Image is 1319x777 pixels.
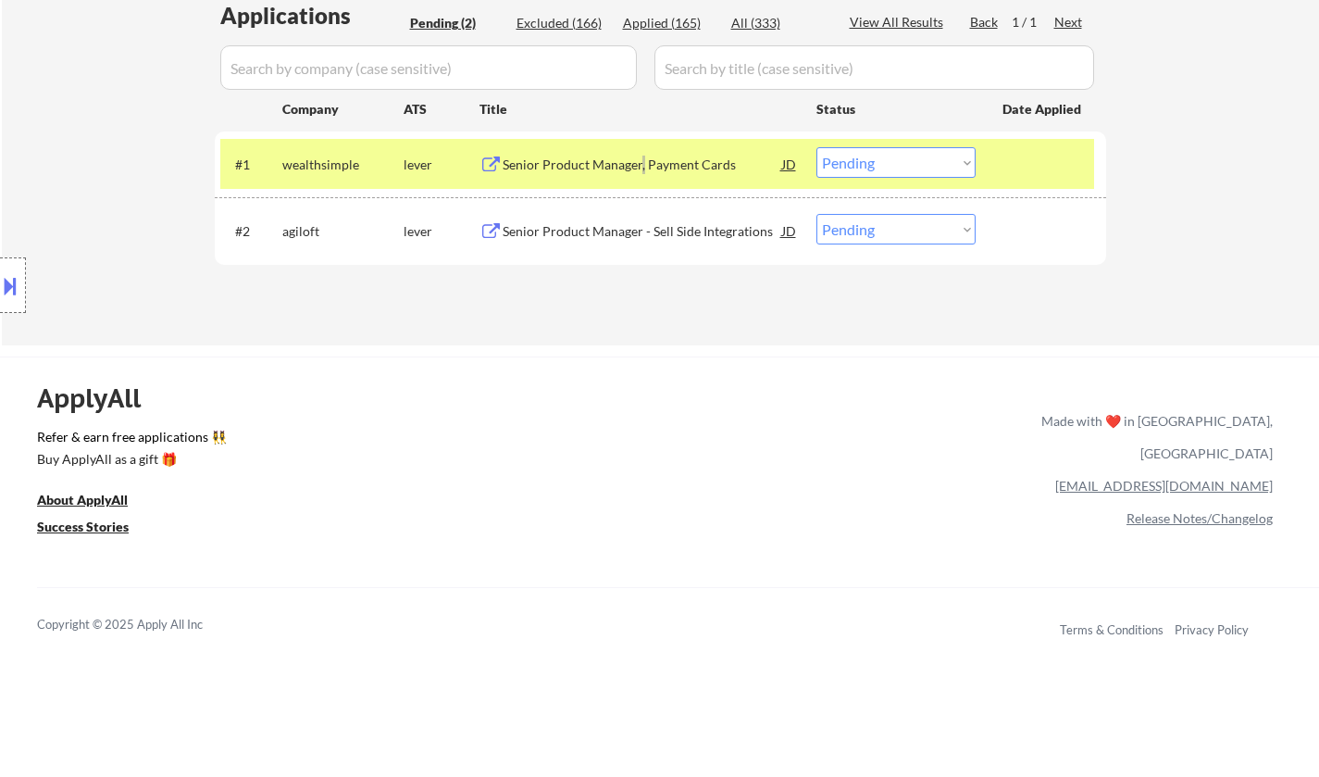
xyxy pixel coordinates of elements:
a: Terms & Conditions [1060,622,1163,637]
div: Status [816,92,976,125]
div: Senior Product Manager, Payment Cards [503,156,782,174]
a: Success Stories [37,518,154,541]
div: View All Results [850,13,949,31]
div: lever [404,156,479,174]
div: Made with ❤️ in [GEOGRAPHIC_DATA], [GEOGRAPHIC_DATA] [1034,405,1273,470]
a: Buy ApplyAll as a gift 🎁 [37,450,222,473]
div: JD [780,214,799,247]
div: JD [780,147,799,181]
div: Buy ApplyAll as a gift 🎁 [37,453,222,466]
u: About ApplyAll [37,492,128,508]
div: agiloft [282,222,404,241]
div: Applied (165) [623,14,715,32]
div: Back [970,13,1000,31]
a: About ApplyAll [37,491,154,514]
div: Company [282,100,404,119]
div: lever [404,222,479,241]
u: Success Stories [37,519,129,534]
div: Senior Product Manager - Sell Side Integrations [503,222,782,241]
div: wealthsimple [282,156,404,174]
a: [EMAIL_ADDRESS][DOMAIN_NAME] [1055,478,1273,494]
div: Copyright © 2025 Apply All Inc [37,616,250,634]
div: Applications [220,5,404,27]
a: Privacy Policy [1175,622,1249,637]
div: Title [479,100,799,119]
div: 1 / 1 [1012,13,1054,31]
div: Next [1054,13,1084,31]
div: All (333) [731,14,824,32]
div: Pending (2) [410,14,503,32]
input: Search by title (case sensitive) [654,45,1094,90]
div: Excluded (166) [516,14,609,32]
input: Search by company (case sensitive) [220,45,637,90]
a: Refer & earn free applications 👯‍♀️ [37,431,654,450]
div: Date Applied [1002,100,1084,119]
div: ATS [404,100,479,119]
a: Release Notes/Changelog [1126,510,1273,526]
